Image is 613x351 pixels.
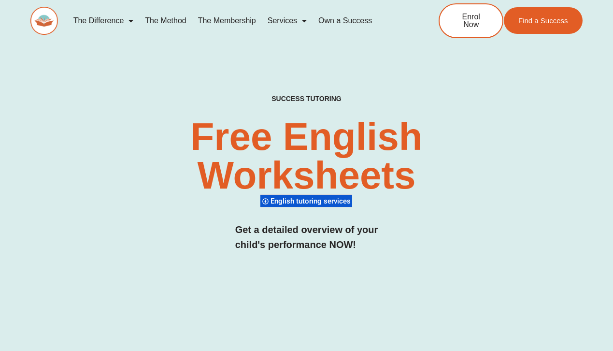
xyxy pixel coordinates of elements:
[125,117,489,195] h2: Free English Worksheets​
[68,10,407,32] nav: Menu
[262,10,313,32] a: Services
[439,3,503,38] a: Enrol Now
[260,194,352,207] div: English tutoring services
[235,222,378,252] h3: Get a detailed overview of your child's performance NOW!
[68,10,140,32] a: The Difference
[454,13,488,29] span: Enrol Now
[504,7,583,34] a: Find a Success
[518,17,568,24] span: Find a Success
[139,10,192,32] a: The Method
[225,95,388,103] h4: SUCCESS TUTORING​
[271,197,354,205] span: English tutoring services
[192,10,262,32] a: The Membership
[313,10,378,32] a: Own a Success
